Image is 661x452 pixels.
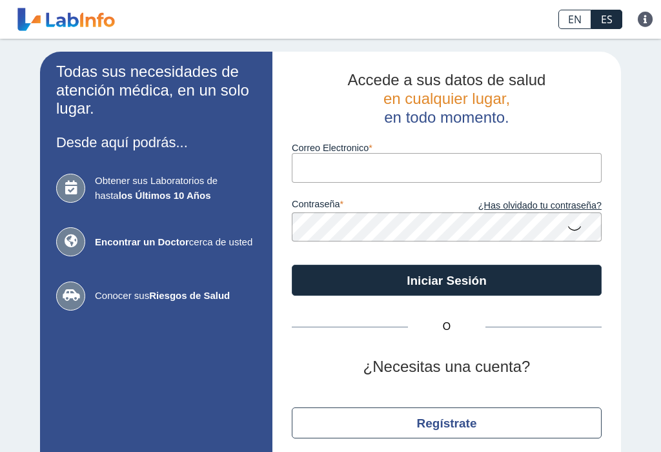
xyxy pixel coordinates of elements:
[384,108,509,126] span: en todo momento.
[292,143,602,153] label: Correo Electronico
[348,71,546,88] span: Accede a sus datos de salud
[292,358,602,376] h2: ¿Necesitas una cuenta?
[95,236,189,247] b: Encontrar un Doctor
[95,174,256,203] span: Obtener sus Laboratorios de hasta
[149,290,230,301] b: Riesgos de Salud
[292,265,602,296] button: Iniciar Sesión
[292,407,602,438] button: Regístrate
[447,199,602,213] a: ¿Has olvidado tu contraseña?
[56,63,256,118] h2: Todas sus necesidades de atención médica, en un solo lugar.
[558,10,591,29] a: EN
[591,10,622,29] a: ES
[56,134,256,150] h3: Desde aquí podrás...
[292,199,447,213] label: contraseña
[95,235,256,250] span: cerca de usted
[408,319,485,334] span: O
[119,190,211,201] b: los Últimos 10 Años
[383,90,510,107] span: en cualquier lugar,
[95,289,256,303] span: Conocer sus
